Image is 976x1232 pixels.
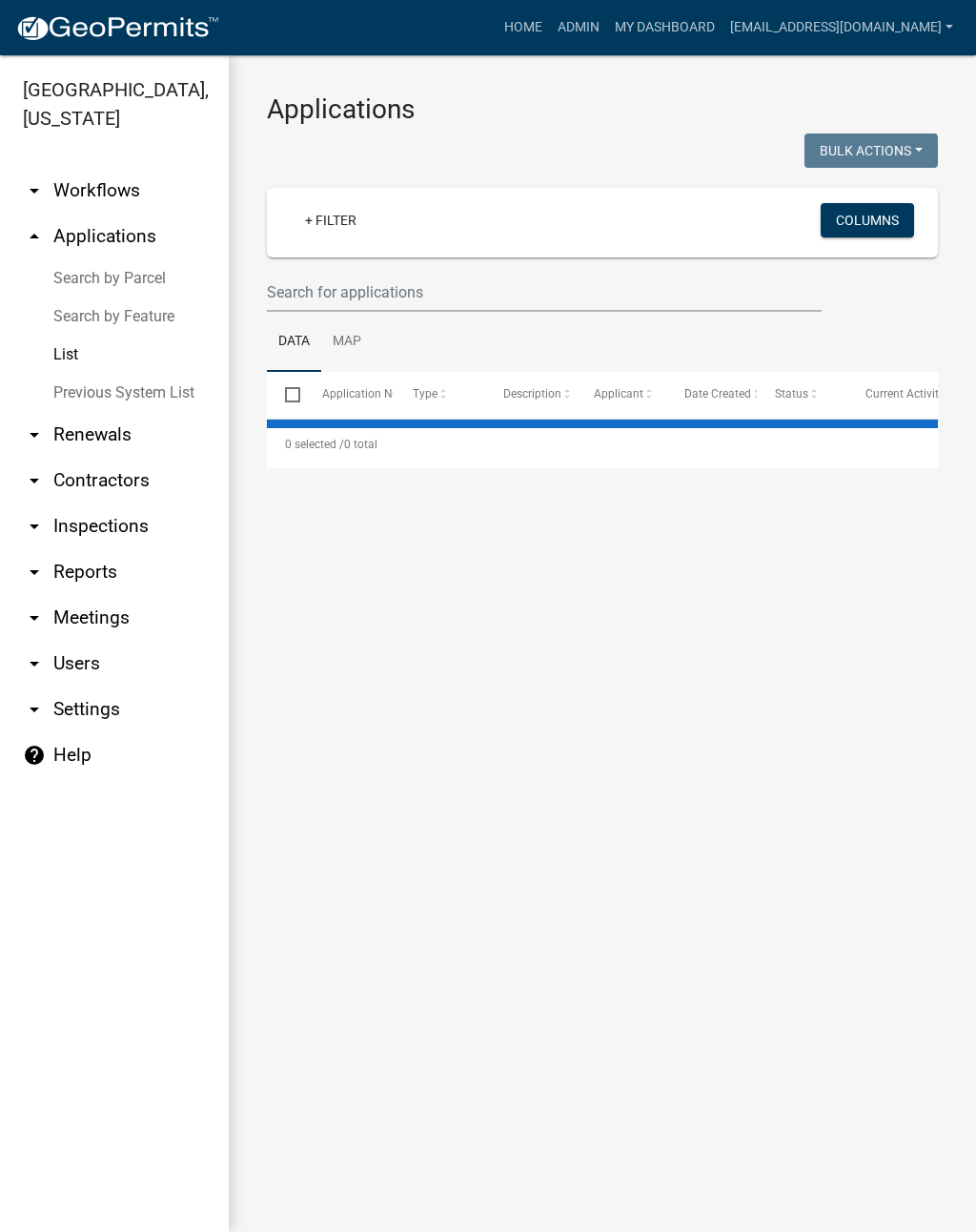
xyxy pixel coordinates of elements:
[267,421,938,468] div: 0 total
[23,515,46,538] i: arrow_drop_down
[267,312,321,373] a: Data
[607,10,722,46] a: My Dashboard
[23,225,46,248] i: arrow_drop_up
[722,10,961,46] a: [EMAIL_ADDRESS][DOMAIN_NAME]
[847,372,938,418] datatable-header-cell: Current Activity
[550,10,607,46] a: Admin
[23,652,46,675] i: arrow_drop_down
[684,387,751,400] span: Date Created
[267,273,822,312] input: Search for applications
[757,372,847,418] datatable-header-cell: Status
[394,372,484,418] datatable-header-cell: Type
[485,372,576,418] datatable-header-cell: Description
[23,698,46,721] i: arrow_drop_down
[413,387,437,400] span: Type
[576,372,666,418] datatable-header-cell: Applicant
[23,469,46,492] i: arrow_drop_down
[23,179,46,202] i: arrow_drop_down
[594,387,643,400] span: Applicant
[821,203,914,237] button: Columns
[23,423,46,446] i: arrow_drop_down
[804,133,938,168] button: Bulk Actions
[267,93,938,126] h3: Applications
[775,387,808,400] span: Status
[303,372,394,418] datatable-header-cell: Application Number
[23,561,46,584] i: arrow_drop_down
[497,10,550,46] a: Home
[503,387,561,400] span: Description
[267,372,303,418] datatable-header-cell: Select
[285,438,344,451] span: 0 selected /
[666,372,757,418] datatable-header-cell: Date Created
[23,606,46,629] i: arrow_drop_down
[321,312,373,373] a: Map
[322,387,426,400] span: Application Number
[290,203,372,237] a: + Filter
[865,387,945,400] span: Current Activity
[23,744,46,767] i: help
